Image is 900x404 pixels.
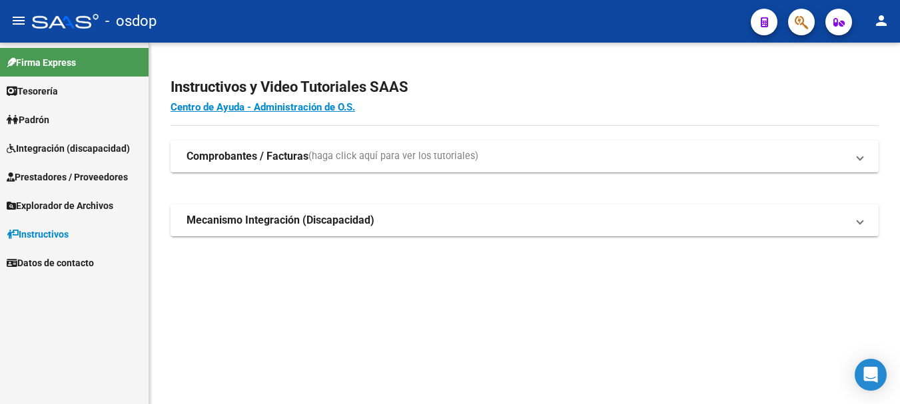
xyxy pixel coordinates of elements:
[7,112,49,127] span: Padrón
[105,7,157,36] span: - osdop
[7,198,113,213] span: Explorador de Archivos
[171,101,355,113] a: Centro de Ayuda - Administración de O.S.
[873,13,889,29] mat-icon: person
[855,359,887,391] div: Open Intercom Messenger
[171,204,879,236] mat-expansion-panel-header: Mecanismo Integración (Discapacidad)
[187,213,374,228] strong: Mecanismo Integración (Discapacidad)
[171,140,879,172] mat-expansion-panel-header: Comprobantes / Facturas(haga click aquí para ver los tutoriales)
[7,227,69,242] span: Instructivos
[7,84,58,99] span: Tesorería
[308,149,478,164] span: (haga click aquí para ver los tutoriales)
[7,256,94,270] span: Datos de contacto
[7,55,76,70] span: Firma Express
[7,141,130,156] span: Integración (discapacidad)
[187,149,308,164] strong: Comprobantes / Facturas
[11,13,27,29] mat-icon: menu
[7,170,128,184] span: Prestadores / Proveedores
[171,75,879,100] h2: Instructivos y Video Tutoriales SAAS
